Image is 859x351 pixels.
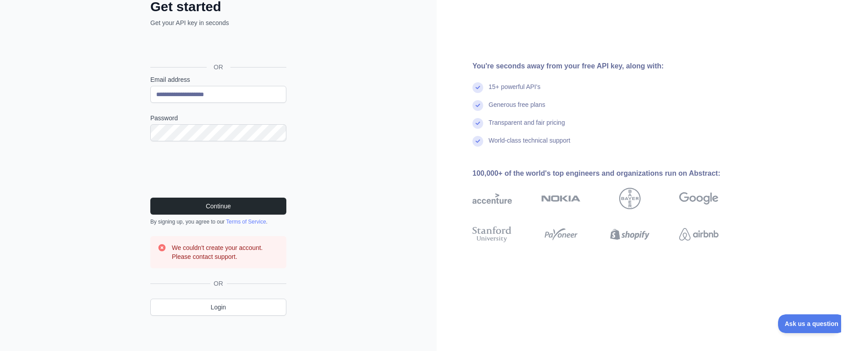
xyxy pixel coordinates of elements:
label: Email address [150,75,286,84]
div: You're seconds away from your free API key, along with: [472,61,747,72]
iframe: Sign in with Google Button [146,37,289,57]
img: google [679,188,719,209]
img: accenture [472,188,512,209]
h3: We couldn't create your account. Please contact support. [172,243,279,261]
img: shopify [610,224,650,244]
span: OR [207,63,230,72]
img: stanford university [472,224,512,244]
a: Terms of Service [226,219,266,225]
div: 100,000+ of the world's top engineers and organizations run on Abstract: [472,168,747,179]
div: Sign in with Google. Opens in new tab [150,37,285,57]
iframe: reCAPTCHA [150,152,286,187]
a: Login [150,299,286,316]
img: check mark [472,136,483,147]
img: payoneer [541,224,581,244]
div: By signing up, you agree to our . [150,218,286,225]
label: Password [150,114,286,123]
img: airbnb [679,224,719,244]
button: Continue [150,198,286,215]
img: check mark [472,118,483,129]
div: World-class technical support [489,136,570,154]
div: Transparent and fair pricing [489,118,565,136]
div: Generous free plans [489,100,545,118]
span: OR [210,279,227,288]
img: check mark [472,100,483,111]
div: 15+ powerful API's [489,82,540,100]
img: check mark [472,82,483,93]
iframe: Toggle Customer Support [778,314,841,333]
img: bayer [619,188,641,209]
p: Get your API key in seconds [150,18,286,27]
img: nokia [541,188,581,209]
